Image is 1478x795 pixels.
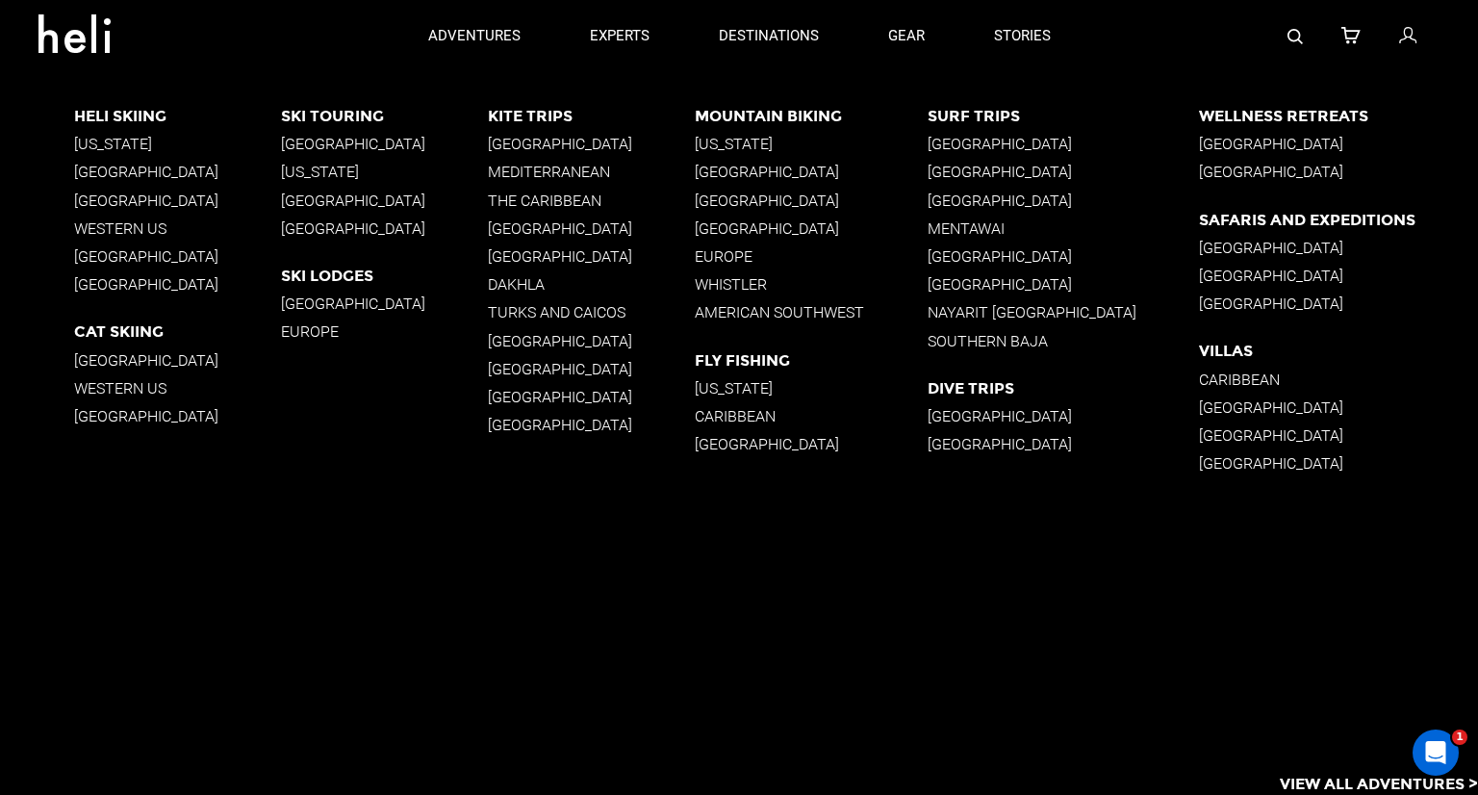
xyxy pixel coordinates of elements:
[488,275,695,294] p: Dakhla
[74,275,281,294] p: [GEOGRAPHIC_DATA]
[1199,163,1478,181] p: [GEOGRAPHIC_DATA]
[1199,295,1478,313] p: [GEOGRAPHIC_DATA]
[488,247,695,266] p: [GEOGRAPHIC_DATA]
[74,379,281,397] p: Western US
[928,247,1199,266] p: [GEOGRAPHIC_DATA]
[281,322,488,341] p: Europe
[74,107,281,125] p: Heli Skiing
[74,351,281,370] p: [GEOGRAPHIC_DATA]
[488,107,695,125] p: Kite Trips
[928,107,1199,125] p: Surf Trips
[695,435,927,453] p: [GEOGRAPHIC_DATA]
[281,267,488,285] p: Ski Lodges
[695,219,927,238] p: [GEOGRAPHIC_DATA]
[281,295,488,313] p: [GEOGRAPHIC_DATA]
[1413,730,1459,776] iframe: Intercom live chat
[1199,454,1478,473] p: [GEOGRAPHIC_DATA]
[928,303,1199,321] p: Nayarit [GEOGRAPHIC_DATA]
[281,192,488,210] p: [GEOGRAPHIC_DATA]
[74,407,281,425] p: [GEOGRAPHIC_DATA]
[1199,135,1478,153] p: [GEOGRAPHIC_DATA]
[695,192,927,210] p: [GEOGRAPHIC_DATA]
[488,192,695,210] p: The Caribbean
[695,351,927,370] p: Fly Fishing
[281,219,488,238] p: [GEOGRAPHIC_DATA]
[1199,398,1478,417] p: [GEOGRAPHIC_DATA]
[1199,267,1478,285] p: [GEOGRAPHIC_DATA]
[281,163,488,181] p: [US_STATE]
[488,219,695,238] p: [GEOGRAPHIC_DATA]
[488,388,695,406] p: [GEOGRAPHIC_DATA]
[695,163,927,181] p: [GEOGRAPHIC_DATA]
[1280,773,1478,795] p: View All Adventures >
[695,135,927,153] p: [US_STATE]
[695,247,927,266] p: Europe
[1199,371,1478,389] p: Caribbean
[74,163,281,181] p: [GEOGRAPHIC_DATA]
[1199,211,1478,229] p: Safaris and Expeditions
[488,360,695,378] p: [GEOGRAPHIC_DATA]
[928,192,1199,210] p: [GEOGRAPHIC_DATA]
[281,107,488,125] p: Ski Touring
[695,407,927,425] p: Caribbean
[74,247,281,266] p: [GEOGRAPHIC_DATA]
[428,26,521,46] p: adventures
[928,332,1199,350] p: Southern Baja
[695,379,927,397] p: [US_STATE]
[281,135,488,153] p: [GEOGRAPHIC_DATA]
[719,26,819,46] p: destinations
[695,107,927,125] p: Mountain Biking
[928,135,1199,153] p: [GEOGRAPHIC_DATA]
[74,322,281,341] p: Cat Skiing
[695,275,927,294] p: Whistler
[1287,29,1303,44] img: search-bar-icon.svg
[928,407,1199,425] p: [GEOGRAPHIC_DATA]
[928,275,1199,294] p: [GEOGRAPHIC_DATA]
[695,303,927,321] p: American Southwest
[590,26,650,46] p: experts
[928,379,1199,397] p: Dive Trips
[1452,730,1467,745] span: 1
[488,332,695,350] p: [GEOGRAPHIC_DATA]
[74,192,281,210] p: [GEOGRAPHIC_DATA]
[74,135,281,153] p: [US_STATE]
[928,219,1199,238] p: Mentawai
[1199,342,1478,360] p: Villas
[928,163,1199,181] p: [GEOGRAPHIC_DATA]
[74,219,281,238] p: Western US
[488,163,695,181] p: Mediterranean
[488,135,695,153] p: [GEOGRAPHIC_DATA]
[1199,239,1478,257] p: [GEOGRAPHIC_DATA]
[488,303,695,321] p: Turks and Caicos
[488,416,695,434] p: [GEOGRAPHIC_DATA]
[1199,107,1478,125] p: Wellness Retreats
[928,435,1199,453] p: [GEOGRAPHIC_DATA]
[1199,426,1478,445] p: [GEOGRAPHIC_DATA]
